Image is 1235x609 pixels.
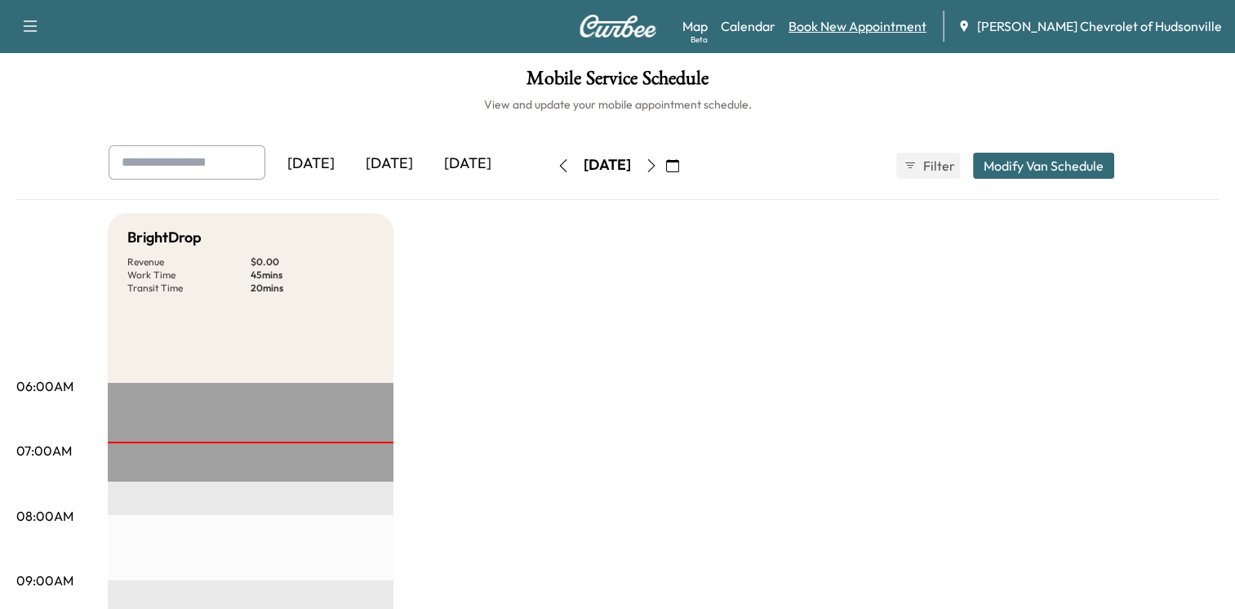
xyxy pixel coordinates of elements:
a: MapBeta [682,16,708,36]
h6: View and update your mobile appointment schedule. [16,96,1219,113]
h5: BrightDrop [127,226,202,249]
span: [PERSON_NAME] Chevrolet of Hudsonville [977,16,1222,36]
button: Modify Van Schedule [973,153,1114,179]
h1: Mobile Service Schedule [16,69,1219,96]
p: 20 mins [251,282,374,295]
p: Transit Time [127,282,251,295]
p: 06:00AM [16,376,73,396]
a: Calendar [721,16,775,36]
p: 09:00AM [16,571,73,590]
div: [DATE] [350,145,429,183]
a: Book New Appointment [789,16,926,36]
div: Beta [691,33,708,46]
p: 07:00AM [16,441,72,460]
span: Filter [923,156,953,176]
p: $ 0.00 [251,256,374,269]
p: 45 mins [251,269,374,282]
p: 08:00AM [16,506,73,526]
div: [DATE] [429,145,507,183]
div: [DATE] [272,145,350,183]
div: [DATE] [584,155,631,176]
p: Revenue [127,256,251,269]
img: Curbee Logo [579,15,657,38]
p: Work Time [127,269,251,282]
button: Filter [896,153,960,179]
